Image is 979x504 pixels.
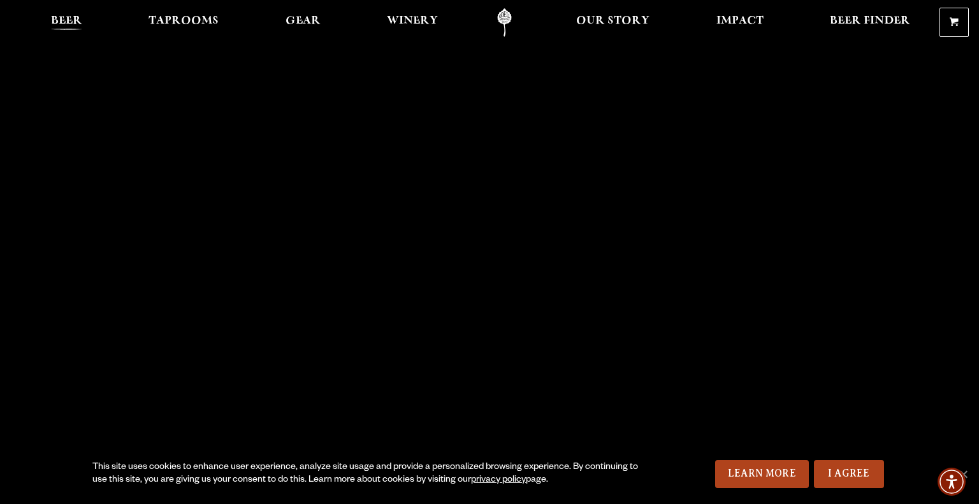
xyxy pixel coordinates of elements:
a: Winery [379,8,446,37]
a: Learn More [715,460,809,488]
span: Beer [51,16,82,26]
span: Taprooms [149,16,219,26]
a: Beer [43,8,91,37]
div: Accessibility Menu [938,468,966,496]
a: Impact [708,8,772,37]
a: Beer Finder [822,8,918,37]
a: privacy policy [471,475,526,486]
span: Gear [286,16,321,26]
span: Impact [716,16,764,26]
span: Beer Finder [830,16,910,26]
a: Taprooms [140,8,227,37]
a: Gear [277,8,329,37]
span: Our Story [576,16,649,26]
div: This site uses cookies to enhance user experience, analyze site usage and provide a personalized ... [92,461,642,487]
span: Winery [387,16,438,26]
a: I Agree [814,460,884,488]
a: Odell Home [481,8,528,37]
a: Our Story [568,8,658,37]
